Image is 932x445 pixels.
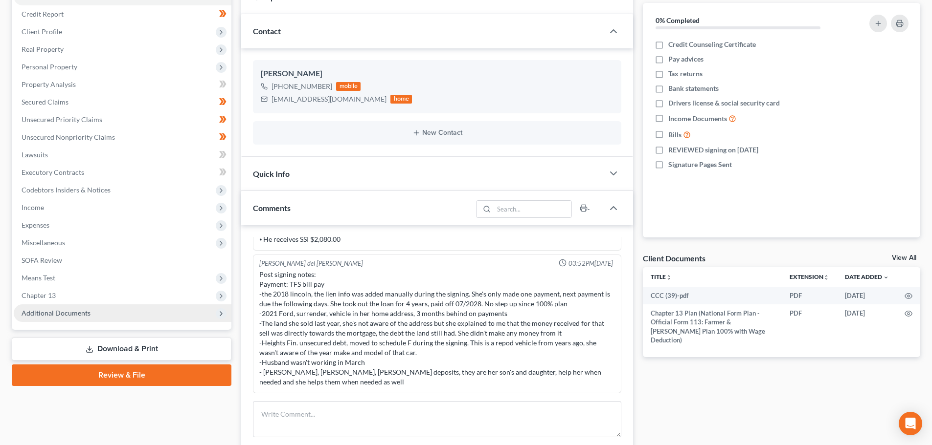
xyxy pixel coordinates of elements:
a: Secured Claims [14,93,231,111]
span: Credit Counseling Certificate [668,40,756,49]
span: Income Documents [668,114,727,124]
i: unfold_more [666,275,672,280]
a: View All [892,254,916,261]
a: Unsecured Nonpriority Claims [14,128,231,146]
td: PDF [782,287,837,304]
td: PDF [782,304,837,349]
span: Chapter 13 [22,291,56,299]
span: SOFA Review [22,256,62,264]
span: Real Property [22,45,64,53]
span: Property Analysis [22,80,76,88]
span: Miscellaneous [22,238,65,247]
span: Lawsuits [22,150,48,159]
span: Additional Documents [22,309,91,317]
div: Open Intercom Messenger [899,412,922,435]
span: Quick Info [253,169,290,178]
span: Signature Pages Sent [668,160,732,170]
div: [PHONE_NUMBER] [272,82,332,91]
span: 03:52PM[DATE] [568,259,613,268]
span: Income [22,203,44,212]
div: Post signing notes: Payment: TFS bill pay -the 2018 lincoln, the lien info was added manually dur... [259,270,615,387]
a: Extensionunfold_more [790,273,829,280]
a: Review & File [12,364,231,386]
i: expand_more [883,275,889,280]
input: Search... [494,201,572,217]
div: [EMAIL_ADDRESS][DOMAIN_NAME] [272,94,386,104]
span: Unsecured Priority Claims [22,115,102,124]
i: unfold_more [823,275,829,280]
a: Credit Report [14,5,231,23]
span: Personal Property [22,63,77,71]
a: Unsecured Priority Claims [14,111,231,128]
span: Credit Report [22,10,64,18]
td: [DATE] [837,304,897,349]
span: Tax returns [668,69,703,79]
button: New Contact [261,129,614,137]
span: Comments [253,203,291,212]
td: [DATE] [837,287,897,304]
div: home [390,95,412,104]
span: Executory Contracts [22,168,84,176]
span: Expenses [22,221,49,229]
span: Bills [668,130,682,140]
span: REVIEWED signing on [DATE] [668,145,758,155]
a: Property Analysis [14,76,231,93]
span: Bank statements [668,84,719,93]
span: Secured Claims [22,98,68,106]
a: Date Added expand_more [845,273,889,280]
td: CCC (39)-pdf [643,287,782,304]
a: Titleunfold_more [651,273,672,280]
a: SOFA Review [14,252,231,269]
span: Means Test [22,274,55,282]
strong: 0% Completed [656,16,700,24]
a: Download & Print [12,338,231,360]
td: Chapter 13 Plan (National Form Plan - Official Form 113: Farmer & [PERSON_NAME] Plan 100% with Wa... [643,304,782,349]
div: Client Documents [643,253,705,263]
span: Client Profile [22,27,62,36]
div: [PERSON_NAME] del [PERSON_NAME] [259,259,363,268]
span: Contact [253,26,281,36]
span: Drivers license & social security card [668,98,780,108]
span: Codebtors Insiders & Notices [22,186,111,194]
a: Lawsuits [14,146,231,164]
div: [PERSON_NAME] [261,68,614,80]
div: mobile [336,82,361,91]
span: Pay advices [668,54,704,64]
a: Executory Contracts [14,164,231,181]
span: Unsecured Nonpriority Claims [22,133,115,141]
